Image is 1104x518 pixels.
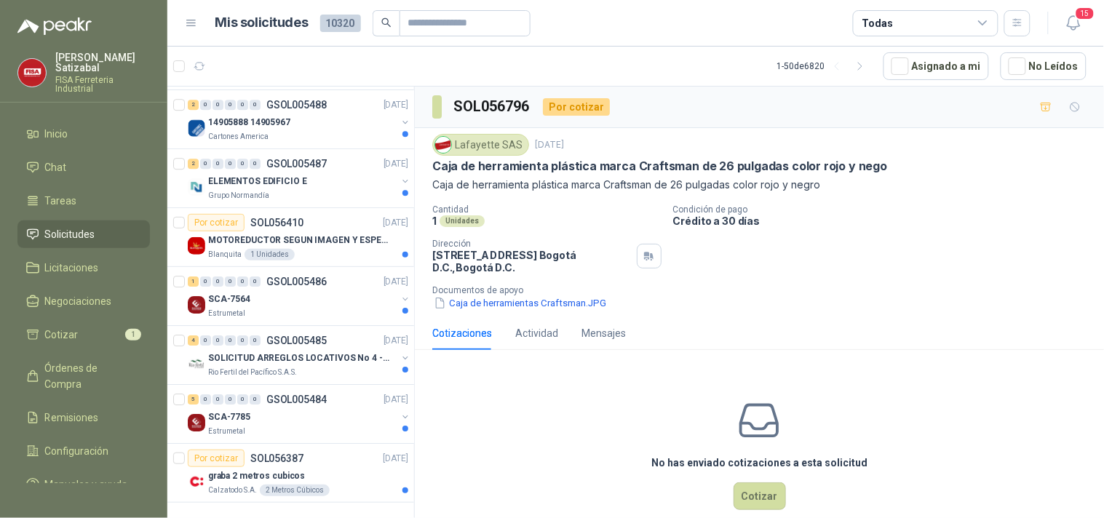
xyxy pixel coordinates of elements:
[17,17,92,35] img: Logo peakr
[188,296,205,314] img: Company Logo
[45,293,112,309] span: Negociaciones
[17,321,150,348] a: Cotizar1
[384,275,408,289] p: [DATE]
[237,100,248,110] div: 0
[17,187,150,215] a: Tareas
[250,335,261,346] div: 0
[266,335,327,346] p: GSOL005485
[535,138,564,152] p: [DATE]
[734,482,786,510] button: Cotizar
[250,276,261,287] div: 0
[673,215,1098,227] p: Crédito a 30 días
[213,276,223,287] div: 0
[237,276,248,287] div: 0
[440,215,485,227] div: Unidades
[55,52,150,73] p: [PERSON_NAME] Satizabal
[432,295,608,311] button: Caja de herramientas Craftsman.JPG
[188,159,199,169] div: 2
[188,214,245,231] div: Por cotizar
[17,254,150,282] a: Licitaciones
[200,335,211,346] div: 0
[208,367,297,378] p: Rio Fertil del Pacífico S.A.S.
[17,471,150,498] a: Manuales y ayuda
[45,477,128,493] span: Manuales y ayuda
[213,394,223,405] div: 0
[55,76,150,93] p: FISA Ferreteria Industrial
[432,177,1087,193] p: Caja de herramienta plástica marca Craftsman de 26 pulgadas color rojo y negro
[266,276,327,287] p: GSOL005486
[188,178,205,196] img: Company Logo
[200,394,211,405] div: 0
[384,393,408,407] p: [DATE]
[250,394,261,405] div: 0
[200,159,211,169] div: 0
[384,452,408,466] p: [DATE]
[188,155,411,202] a: 2 0 0 0 0 0 GSOL005487[DATE] Company LogoELEMENTOS EDIFICIO EGrupo Normandía
[883,52,989,80] button: Asignado a mi
[581,325,626,341] div: Mensajes
[208,292,250,306] p: SCA-7564
[17,437,150,465] a: Configuración
[188,391,411,437] a: 5 0 0 0 0 0 GSOL005484[DATE] Company LogoSCA-7785Estrumetal
[17,354,150,398] a: Órdenes de Compra
[208,351,389,365] p: SOLICITUD ARREGLOS LOCATIVOS No 4 - PICHINDE
[188,473,205,490] img: Company Logo
[384,157,408,171] p: [DATE]
[45,126,68,142] span: Inicio
[320,15,361,32] span: 10320
[167,208,414,267] a: Por cotizarSOL056410[DATE] Company LogoMOTOREDUCTOR SEGUN IMAGEN Y ESPECIFICACIONES ADJUNTASBlanq...
[208,249,242,260] p: Blanquita
[225,159,236,169] div: 0
[208,469,305,483] p: graba 2 metros cubicos
[45,327,79,343] span: Cotizar
[777,55,872,78] div: 1 - 50 de 6820
[381,17,392,28] span: search
[188,332,411,378] a: 4 0 0 0 0 0 GSOL005485[DATE] Company LogoSOLICITUD ARREGLOS LOCATIVOS No 4 - PICHINDERio Fertil d...
[225,335,236,346] div: 0
[250,453,303,463] p: SOL056387
[435,137,451,153] img: Company Logo
[208,175,307,188] p: ELEMENTOS EDIFICIO E
[237,335,248,346] div: 0
[17,404,150,431] a: Remisiones
[432,215,437,227] p: 1
[1001,52,1087,80] button: No Leídos
[45,193,77,209] span: Tareas
[384,98,408,112] p: [DATE]
[45,226,95,242] span: Solicitudes
[188,276,199,287] div: 1
[208,410,250,424] p: SCA-7785
[167,444,414,503] a: Por cotizarSOL056387[DATE] Company Logograba 2 metros cubicosCalzatodo S.A.2 Metros Cúbicos
[45,260,99,276] span: Licitaciones
[188,119,205,137] img: Company Logo
[188,394,199,405] div: 5
[188,273,411,319] a: 1 0 0 0 0 0 GSOL005486[DATE] Company LogoSCA-7564Estrumetal
[543,98,610,116] div: Por cotizar
[208,190,269,202] p: Grupo Normandía
[17,120,150,148] a: Inicio
[188,335,199,346] div: 4
[125,329,141,340] span: 1
[17,154,150,181] a: Chat
[208,426,245,437] p: Estrumetal
[237,159,248,169] div: 0
[200,276,211,287] div: 0
[45,360,136,392] span: Órdenes de Compra
[260,485,330,496] div: 2 Metros Cúbicos
[237,394,248,405] div: 0
[432,249,631,274] p: [STREET_ADDRESS] Bogotá D.C. , Bogotá D.C.
[45,410,99,426] span: Remisiones
[208,116,290,129] p: 14905888 14905967
[45,159,67,175] span: Chat
[250,100,261,110] div: 0
[17,220,150,248] a: Solicitudes
[215,12,309,33] h1: Mis solicitudes
[225,276,236,287] div: 0
[432,239,631,249] p: Dirección
[250,159,261,169] div: 0
[213,335,223,346] div: 0
[432,325,492,341] div: Cotizaciones
[188,237,205,255] img: Company Logo
[432,285,1098,295] p: Documentos de apoyo
[266,394,327,405] p: GSOL005484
